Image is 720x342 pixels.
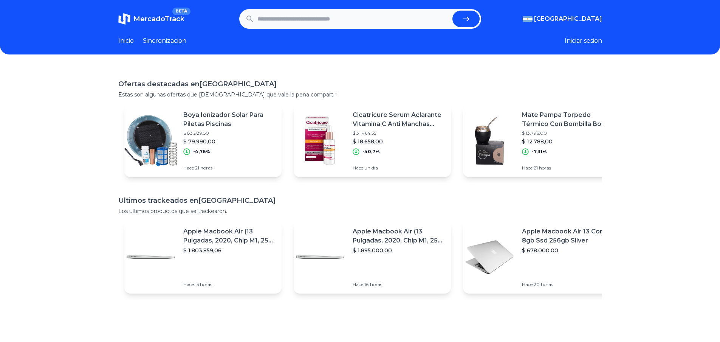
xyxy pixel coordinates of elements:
[124,231,177,284] img: Featured image
[353,165,445,171] p: Hace un día
[183,130,276,136] p: $ 83.989,50
[183,138,276,145] p: $ 79.990,00
[463,221,620,294] a: Featured imageApple Macbook Air 13 Core I5 8gb Ssd 256gb Silver$ 678.000,00Hace 20 horas
[353,110,445,129] p: Cicatricure Serum Aclarante Vitamina C Anti Manchas 30ml
[133,15,184,23] span: MercadoTrack
[463,231,516,284] img: Featured image
[118,195,602,206] h1: Ultimos trackeados en [GEOGRAPHIC_DATA]
[532,149,547,155] p: -7,31%
[522,130,614,136] p: $ 13.796,00
[183,247,276,254] p: $ 1.803.859,06
[353,130,445,136] p: $ 31.464,55
[362,149,380,155] p: -40,7%
[118,36,134,45] a: Inicio
[565,36,602,45] button: Iniciar sesion
[523,16,533,22] img: Argentina
[522,227,614,245] p: Apple Macbook Air 13 Core I5 8gb Ssd 256gb Silver
[294,104,451,177] a: Featured imageCicatricure Serum Aclarante Vitamina C Anti Manchas 30ml$ 31.464,55$ 18.658,00-40,7...
[294,231,347,284] img: Featured image
[522,165,614,171] p: Hace 21 horas
[183,165,276,171] p: Hace 21 horas
[118,91,602,98] p: Estas son algunas ofertas que [DEMOGRAPHIC_DATA] que vale la pena compartir.
[124,104,282,177] a: Featured imageBoya Ionizador Solar Para Piletas Piscinas$ 83.989,50$ 79.990,00-4,76%Hace 21 horas
[118,207,602,215] p: Los ultimos productos que se trackearon.
[294,221,451,294] a: Featured imageApple Macbook Air (13 Pulgadas, 2020, Chip M1, 256 Gb De Ssd, 8 Gb De Ram) - Plata$...
[124,114,177,167] img: Featured image
[463,114,516,167] img: Featured image
[353,227,445,245] p: Apple Macbook Air (13 Pulgadas, 2020, Chip M1, 256 Gb De Ssd, 8 Gb De Ram) - Plata
[353,138,445,145] p: $ 18.658,00
[183,281,276,288] p: Hace 15 horas
[534,14,602,23] span: [GEOGRAPHIC_DATA]
[118,79,602,89] h1: Ofertas destacadas en [GEOGRAPHIC_DATA]
[353,247,445,254] p: $ 1.895.000,00
[463,104,620,177] a: Featured imageMate Pampa Torpedo Térmico Con Bombilla Boca Cerrada Negro Mate Pampa Tradicional [...
[183,110,276,129] p: Boya Ionizador Solar Para Piletas Piscinas
[124,221,282,294] a: Featured imageApple Macbook Air (13 Pulgadas, 2020, Chip M1, 256 Gb De Ssd, 8 Gb De Ram) - Plata$...
[118,13,184,25] a: MercadoTrackBETA
[353,281,445,288] p: Hace 18 horas
[118,13,130,25] img: MercadoTrack
[193,149,210,155] p: -4,76%
[522,110,614,129] p: Mate Pampa Torpedo Térmico Con Bombilla Boca Cerrada Negro Mate Pampa Tradicional [GEOGRAPHIC_DATA]
[523,14,602,23] button: [GEOGRAPHIC_DATA]
[183,227,276,245] p: Apple Macbook Air (13 Pulgadas, 2020, Chip M1, 256 Gb De Ssd, 8 Gb De Ram) - Plata
[522,138,614,145] p: $ 12.788,00
[172,8,190,15] span: BETA
[294,114,347,167] img: Featured image
[522,281,614,288] p: Hace 20 horas
[522,247,614,254] p: $ 678.000,00
[143,36,186,45] a: Sincronizacion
